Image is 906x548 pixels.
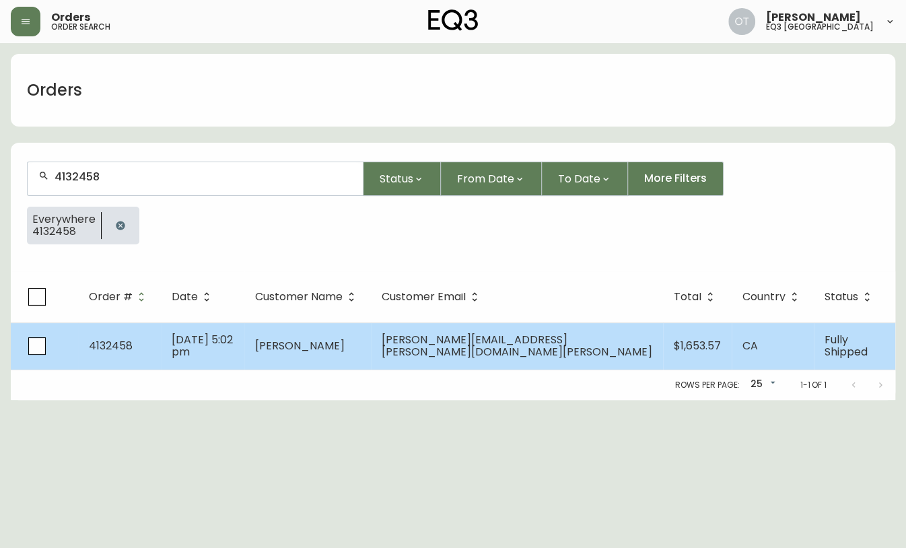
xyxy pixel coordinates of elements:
span: [PERSON_NAME][EMAIL_ADDRESS][PERSON_NAME][DOMAIN_NAME][PERSON_NAME] [382,332,652,359]
img: 5d4d18d254ded55077432b49c4cb2919 [728,8,755,35]
span: 4132458 [89,338,133,353]
span: Orders [51,12,90,23]
span: Status [825,293,858,301]
span: Customer Email [382,293,466,301]
span: More Filters [644,171,707,186]
h5: eq3 [GEOGRAPHIC_DATA] [766,23,874,31]
span: [PERSON_NAME] [255,338,345,353]
span: Order # [89,291,150,303]
span: From Date [457,170,514,187]
img: logo [428,9,478,31]
span: Country [742,291,803,303]
span: CA [742,338,758,353]
span: Country [742,293,786,301]
span: Customer Name [255,291,360,303]
span: Customer Name [255,293,343,301]
h5: order search [51,23,110,31]
span: Everywhere [32,213,96,226]
p: 1-1 of 1 [800,379,827,391]
button: To Date [542,162,628,196]
span: Date [172,291,215,303]
span: 4132458 [32,226,96,238]
span: Customer Email [382,291,483,303]
span: $1,653.57 [674,338,721,353]
span: Order # [89,293,133,301]
span: To Date [558,170,600,187]
h1: Orders [27,79,82,102]
span: Status [825,291,876,303]
span: Fully Shipped [825,332,868,359]
span: Total [674,293,701,301]
button: From Date [441,162,542,196]
p: Rows per page: [675,379,739,391]
span: Status [380,170,413,187]
button: Status [363,162,441,196]
span: Total [674,291,719,303]
span: [DATE] 5:02 pm [172,332,233,359]
span: Date [172,293,198,301]
button: More Filters [628,162,724,196]
span: [PERSON_NAME] [766,12,861,23]
div: 25 [744,374,778,396]
input: Search [55,170,352,183]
